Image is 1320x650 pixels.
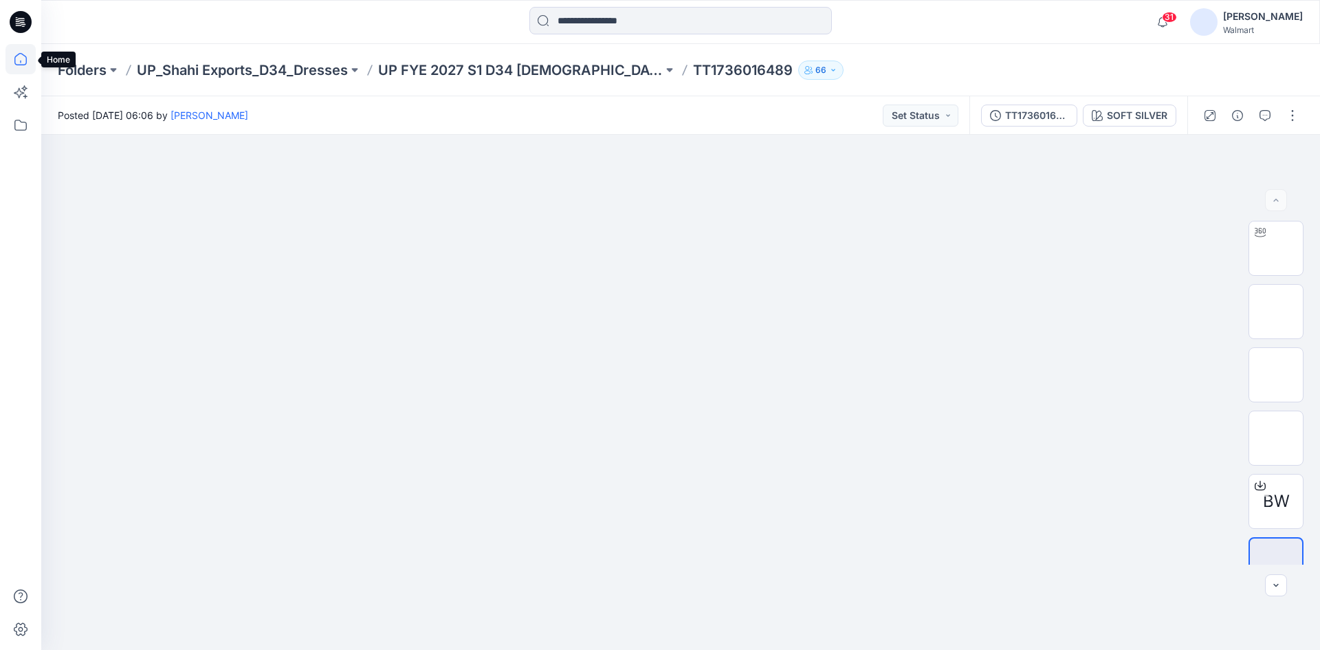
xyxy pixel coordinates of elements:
[981,105,1077,127] button: TT1736016489
[137,61,348,80] a: UP_Shahi Exports_D34_Dresses
[1083,105,1176,127] button: SOFT SILVER
[58,108,248,122] span: Posted [DATE] 06:06 by
[170,109,248,121] a: [PERSON_NAME]
[1190,8,1218,36] img: avatar
[1005,108,1068,123] div: TT1736016489
[1223,8,1303,25] div: [PERSON_NAME]
[1107,108,1167,123] div: SOFT SILVER
[1226,105,1248,127] button: Details
[58,61,107,80] a: Folders
[1223,25,1303,35] div: Walmart
[1162,12,1177,23] span: 31
[798,61,844,80] button: 66
[815,63,826,78] p: 66
[378,61,663,80] a: UP FYE 2027 S1 D34 [DEMOGRAPHIC_DATA] Dresses
[1263,489,1290,514] span: BW
[693,61,793,80] p: TT1736016489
